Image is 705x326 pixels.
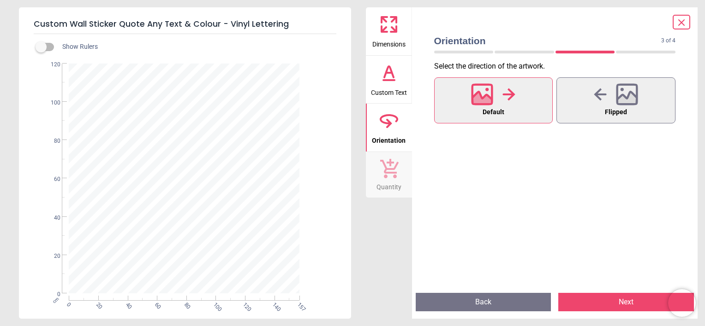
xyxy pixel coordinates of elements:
span: 120 [43,61,60,69]
span: 3 of 4 [661,37,675,45]
span: Quantity [376,178,401,192]
p: Select the direction of the artwork . [434,61,683,71]
span: Orientation [434,34,662,47]
div: Show Rulers [41,41,351,52]
button: Back [416,293,551,311]
button: Orientation [366,104,412,151]
button: Dimensions [366,7,412,55]
button: Next [558,293,694,311]
span: Dimensions [372,35,406,49]
button: Default [434,77,553,123]
iframe: Brevo live chat [668,289,696,317]
button: Flipped [556,77,675,123]
span: Default [483,106,504,118]
span: Flipped [605,106,627,118]
button: Quantity [366,152,412,198]
h5: Custom Wall Sticker Quote Any Text & Colour - Vinyl Lettering [34,15,336,34]
span: Orientation [372,132,406,146]
button: Custom Text [366,56,412,104]
span: Custom Text [371,84,407,98]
